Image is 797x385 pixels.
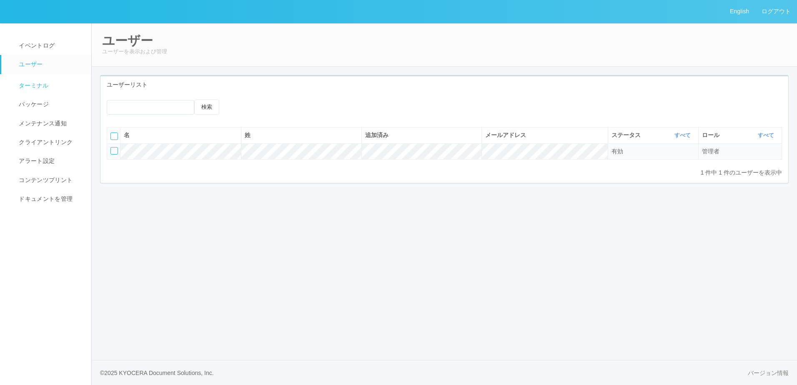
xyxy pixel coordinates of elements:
button: すべて [756,131,778,140]
a: メンテナンス通知 [1,114,99,133]
button: 検索 [194,100,219,115]
a: ターミナル [1,74,99,95]
span: ターミナル [17,82,49,89]
a: すべて [758,132,776,138]
span: メンテナンス通知 [17,120,67,127]
span: 名 [124,132,130,138]
span: ステータス [612,131,643,140]
div: メールアドレス [485,131,605,140]
span: イベントログ [17,42,55,49]
h2: ユーザー [102,34,787,47]
span: コンテンツプリント [17,177,73,183]
a: バージョン情報 [748,369,789,377]
p: 1 件中 1 件のユーザーを表示中 [701,168,782,177]
span: ユーザー [17,61,43,67]
div: ユーザーリスト [100,76,788,93]
span: © 2025 KYOCERA Document Solutions, Inc. [100,370,214,376]
span: アラート設定 [17,157,55,164]
span: ロール [702,131,722,140]
a: クライアントリンク [1,133,99,152]
button: すべて [672,131,695,140]
a: アラート設定 [1,152,99,170]
div: 有効 [612,147,695,156]
a: コンテンツプリント [1,171,99,190]
a: すべて [674,132,693,138]
span: 追加済み [365,132,388,138]
span: パッケージ [17,101,49,107]
span: ドキュメントを管理 [17,195,73,202]
a: ユーザー [1,55,99,74]
a: イベントログ [1,36,99,55]
a: パッケージ [1,95,99,114]
span: クライアントリンク [17,139,73,145]
div: 管理者 [702,147,778,156]
span: 姓 [245,132,251,138]
p: ユーザーを表示および管理 [102,47,787,56]
span: パスワードをリセット [251,100,265,114]
a: ドキュメントを管理 [1,190,99,208]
